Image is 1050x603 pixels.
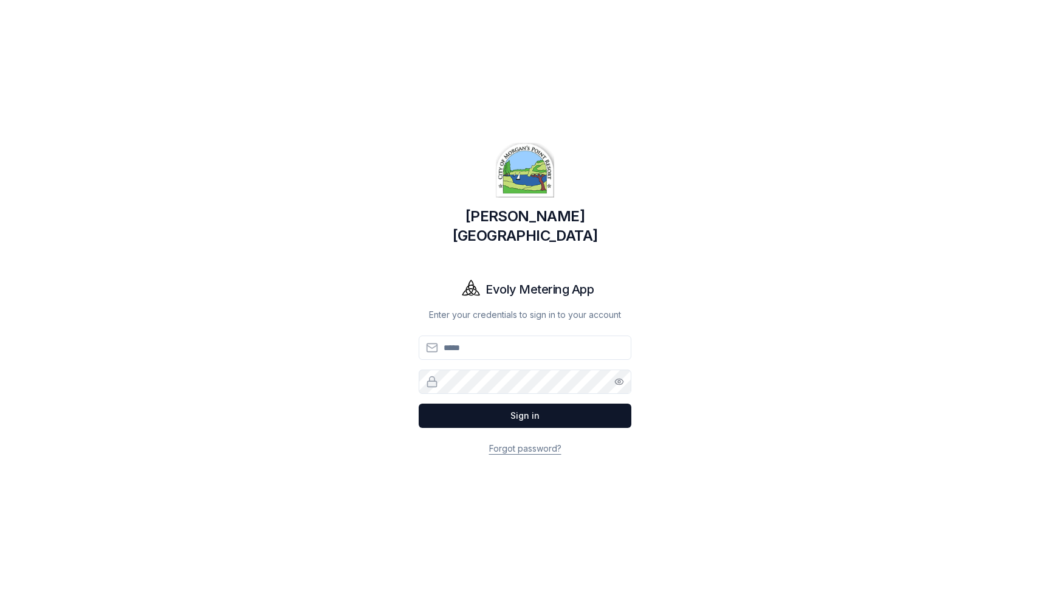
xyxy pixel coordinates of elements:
img: Morgan's Point Resort Logo [496,141,554,199]
h1: [PERSON_NAME][GEOGRAPHIC_DATA] [419,197,631,246]
a: Forgot password? [489,443,561,453]
button: Sign in [419,404,631,428]
img: Evoly Logo [456,275,486,304]
h1: Evoly Metering App [486,281,594,298]
p: Enter your credentials to sign in to your account [419,309,631,321]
